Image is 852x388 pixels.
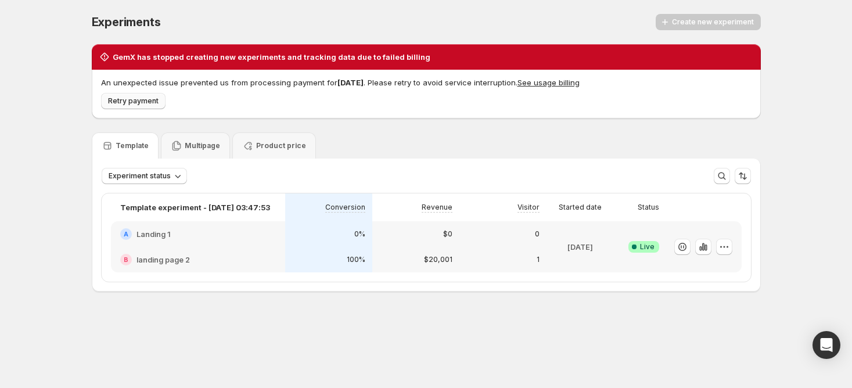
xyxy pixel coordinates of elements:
p: Multipage [185,141,220,150]
h2: Landing 1 [136,228,171,240]
p: [DATE] [567,241,593,253]
p: Revenue [422,203,452,212]
span: [DATE] [337,78,364,87]
p: Started date [559,203,602,212]
button: See usage billing [517,78,580,87]
button: Experiment status [102,168,187,184]
span: Live [640,242,655,252]
span: Retry payment [108,96,159,106]
p: Conversion [325,203,365,212]
button: Sort the results [735,168,751,184]
h2: landing page 2 [136,254,190,265]
p: 100% [347,255,365,264]
p: An unexpected issue prevented us from processing payment for . Please retry to avoid service inte... [101,77,752,88]
span: Experiment status [109,171,171,181]
p: Template experiment - [DATE] 03:47:53 [120,202,270,213]
p: $0 [443,229,452,239]
h2: A [124,231,128,238]
button: Retry payment [101,93,166,109]
div: Open Intercom Messenger [813,331,840,359]
p: Template [116,141,149,150]
p: 1 [537,255,540,264]
h2: GemX has stopped creating new experiments and tracking data due to failed billing [113,51,430,63]
span: Experiments [92,15,161,29]
h2: B [124,256,128,263]
p: Status [638,203,659,212]
p: Visitor [517,203,540,212]
p: 0 [535,229,540,239]
p: $20,001 [424,255,452,264]
p: Product price [256,141,306,150]
p: 0% [354,229,365,239]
